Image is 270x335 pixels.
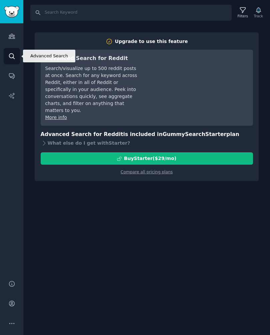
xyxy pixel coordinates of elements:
[30,5,232,21] input: Search Keyword
[45,115,67,120] a: More info
[115,38,188,45] div: Upgrade to use this feature
[148,54,248,104] iframe: YouTube video player
[41,152,253,165] button: BuyStarter($29/mo)
[41,138,253,148] div: What else do I get with Starter ?
[41,130,253,139] h3: Advanced Search for Reddit is included in plan
[121,170,173,174] a: Compare all pricing plans
[45,54,139,63] h3: Advanced Search for Reddit
[163,131,226,137] span: GummySearch Starter
[238,14,248,18] div: Filters
[45,65,139,114] div: Search/visualize up to 500 reddit posts at once. Search for any keyword across Reddit, either in ...
[4,6,19,18] img: GummySearch logo
[124,155,176,162] div: Buy Starter ($ 29 /mo )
